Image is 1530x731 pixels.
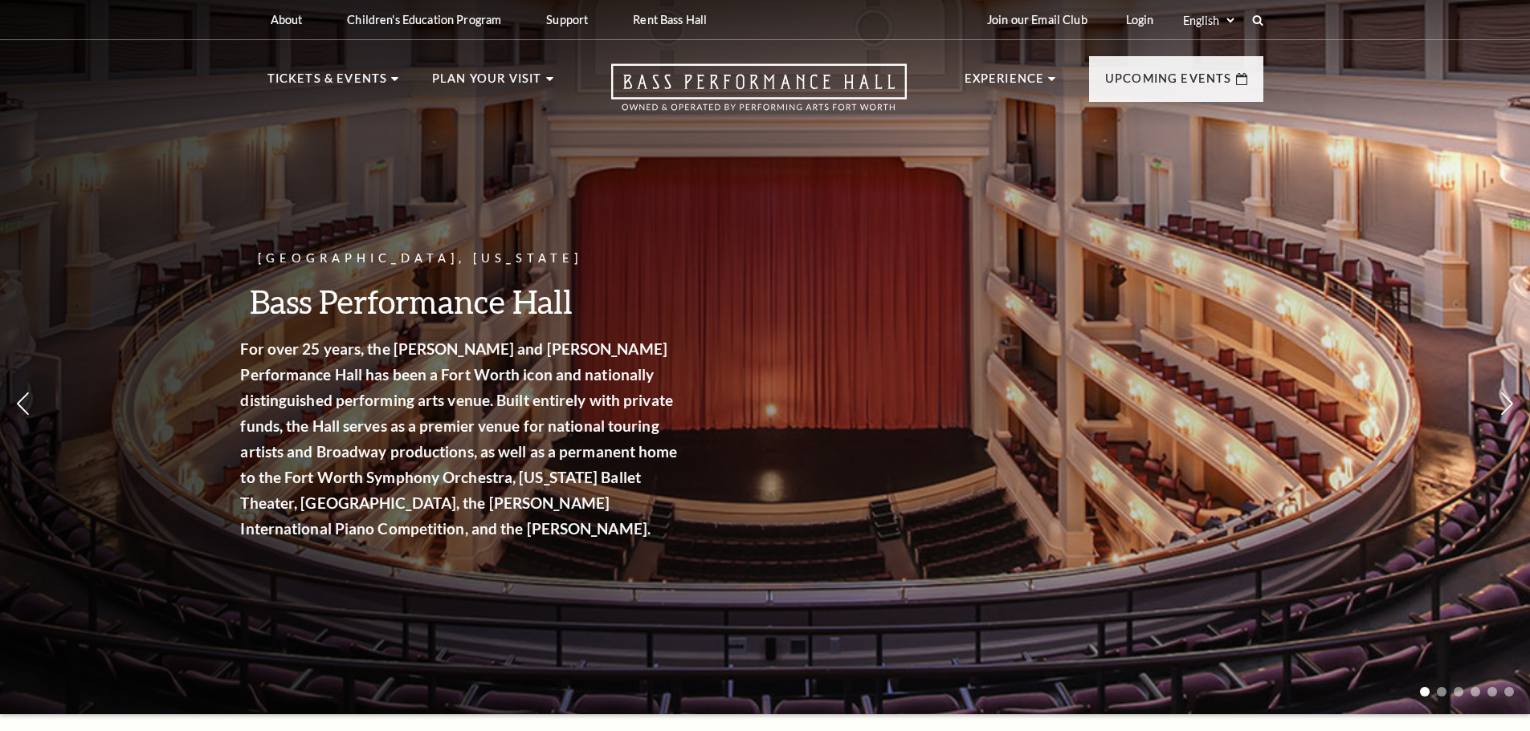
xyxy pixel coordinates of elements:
p: Plan Your Visit [432,69,542,98]
p: [GEOGRAPHIC_DATA], [US_STATE] [261,249,703,269]
select: Select: [1180,13,1237,28]
p: Rent Bass Hall [633,13,707,26]
p: About [271,13,303,26]
p: Support [546,13,588,26]
h3: Bass Performance Hall [261,281,703,322]
strong: For over 25 years, the [PERSON_NAME] and [PERSON_NAME] Performance Hall has been a Fort Worth ico... [261,339,698,538]
p: Children's Education Program [347,13,501,26]
p: Tickets & Events [267,69,388,98]
p: Experience [965,69,1045,98]
p: Upcoming Events [1105,69,1232,98]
